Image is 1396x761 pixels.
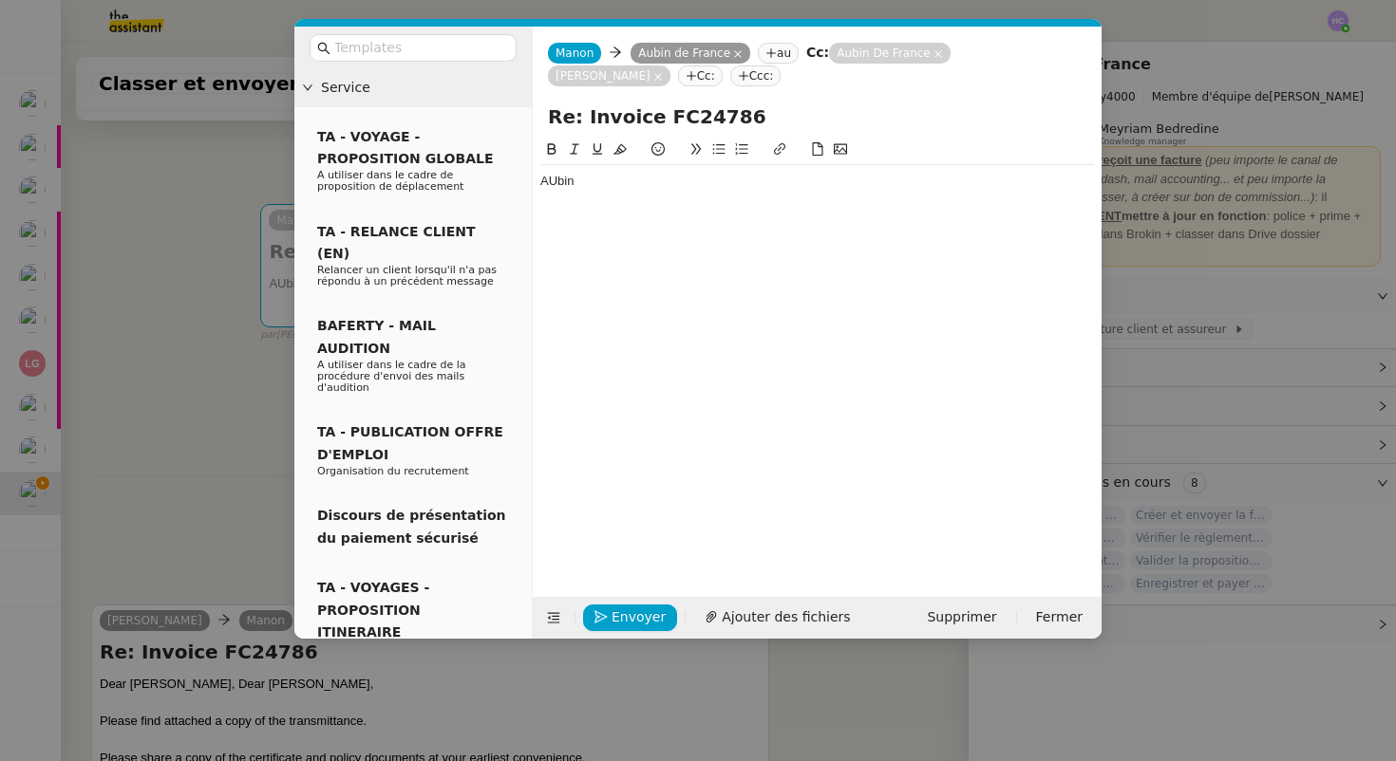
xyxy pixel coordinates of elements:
nz-tag: Cc: [678,65,723,86]
button: Supprimer [915,604,1008,631]
nz-tag: au [758,43,799,64]
span: Supprimer [927,606,996,628]
span: A utiliser dans le cadre de la procédure d'envoi des mails d'audition [317,359,466,394]
nz-tag: Ccc: [730,65,782,86]
input: Subject [548,102,1086,131]
div: AUbin [540,173,1094,190]
span: Service [321,77,524,99]
button: Ajouter des fichiers [693,604,861,631]
div: Service [294,69,532,106]
input: Templates [334,37,505,59]
nz-tag: [PERSON_NAME] [548,65,670,86]
span: Ajouter des fichiers [722,606,850,628]
strong: Cc: [806,45,829,60]
nz-tag: Aubin de France [631,43,750,64]
span: Relancer un client lorsqu'il n'a pas répondu à un précédent message [317,264,497,288]
span: Fermer [1036,606,1083,628]
button: Envoyer [583,604,677,631]
button: Fermer [1025,604,1094,631]
span: TA - PUBLICATION OFFRE D'EMPLOI [317,424,503,461]
span: Envoyer [612,606,666,628]
span: TA - VOYAGE - PROPOSITION GLOBALE [317,129,493,166]
span: Discours de présentation du paiement sécurisé [317,508,506,545]
span: TA - VOYAGES - PROPOSITION ITINERAIRE [317,580,429,640]
nz-tag: Aubin De France [829,43,951,64]
span: A utiliser dans le cadre de proposition de déplacement [317,169,463,193]
span: Organisation du recrutement [317,465,469,477]
span: BAFERTY - MAIL AUDITION [317,318,436,355]
span: TA - RELANCE CLIENT (EN) [317,224,476,261]
span: Manon [556,46,594,60]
